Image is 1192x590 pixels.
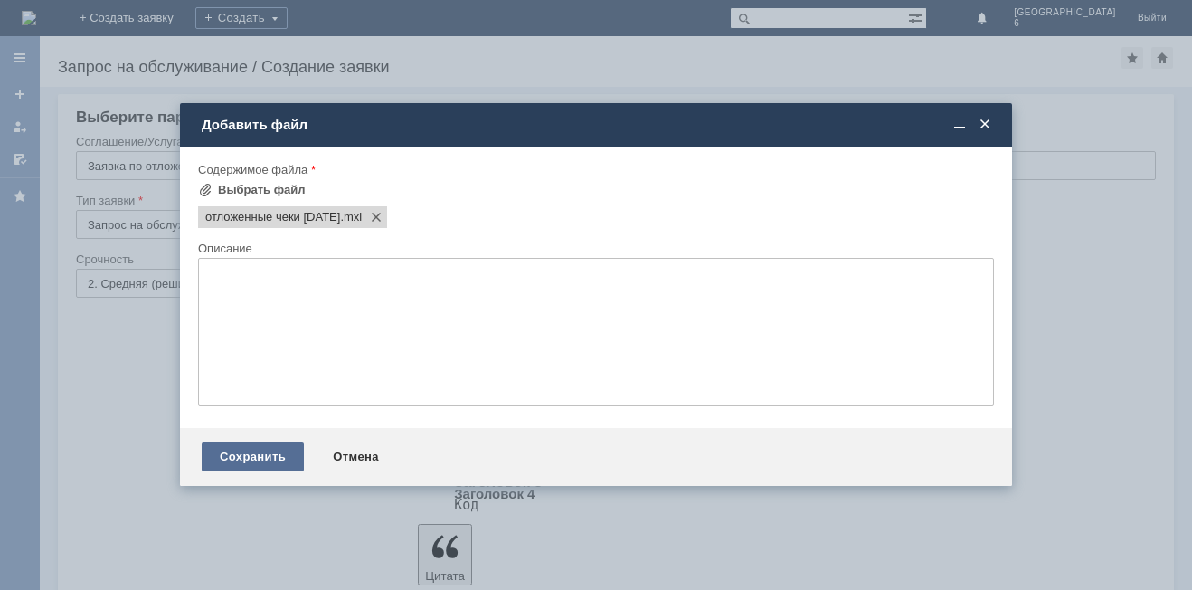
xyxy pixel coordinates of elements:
[202,117,994,133] div: Добавить файл
[218,183,306,197] div: Выбрать файл
[976,117,994,133] span: Закрыть
[7,7,264,36] div: Добрый день! Просьба удалить отложенные чеки за [DATE]Спасибо !
[198,164,990,176] div: Содержимое файла
[951,117,969,133] span: Свернуть (Ctrl + M)
[198,243,990,254] div: Описание
[205,210,340,224] span: отложенные чеки 30.08.2025 г.mxl
[340,210,362,224] span: отложенные чеки 30.08.2025 г.mxl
